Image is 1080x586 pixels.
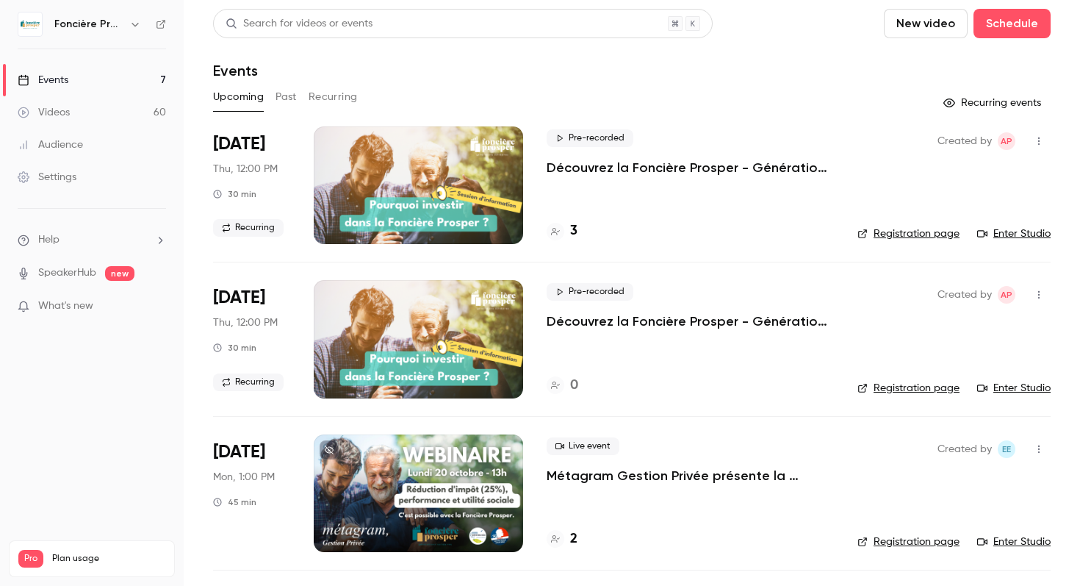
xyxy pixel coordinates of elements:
[213,286,265,310] span: [DATE]
[570,376,578,396] h4: 0
[547,221,577,241] a: 3
[18,73,68,87] div: Events
[547,159,834,176] a: Découvrez la Foncière Prosper - Générations [DEMOGRAPHIC_DATA]
[213,374,284,391] span: Recurring
[937,440,992,458] span: Created by
[213,188,256,200] div: 30 min
[998,440,1015,458] span: Emilie EPAILLARD
[547,283,633,301] span: Pre-recorded
[998,286,1015,304] span: Anthony PIQUET
[309,85,358,109] button: Recurring
[977,226,1051,241] a: Enter Studio
[213,496,256,508] div: 45 min
[547,129,633,147] span: Pre-recorded
[1002,440,1011,458] span: EE
[276,85,297,109] button: Past
[18,550,43,568] span: Pro
[857,226,960,241] a: Registration page
[18,105,70,120] div: Videos
[884,9,968,38] button: New video
[213,219,284,237] span: Recurring
[52,553,165,565] span: Plan usage
[213,470,275,485] span: Mon, 1:00 PM
[38,299,93,314] span: What's new
[547,467,834,485] a: Métagram Gestion Privée présente la Foncière Prosper
[148,300,166,313] iframe: Noticeable Trigger
[973,9,1051,38] button: Schedule
[570,529,577,549] h4: 2
[213,280,290,398] div: Oct 16 Thu, 12:00 PM (Europe/Paris)
[213,440,265,464] span: [DATE]
[213,126,290,244] div: Oct 9 Thu, 12:00 PM (Europe/Paris)
[213,132,265,156] span: [DATE]
[54,17,123,32] h6: Foncière Prosper
[18,170,76,185] div: Settings
[977,381,1051,396] a: Enter Studio
[213,315,278,330] span: Thu, 12:00 PM
[213,85,264,109] button: Upcoming
[937,286,992,304] span: Created by
[857,535,960,549] a: Registration page
[38,232,60,248] span: Help
[857,381,960,396] a: Registration page
[18,137,83,152] div: Audience
[213,62,258,79] h1: Events
[1001,286,1012,304] span: AP
[937,91,1051,115] button: Recurring events
[547,437,619,455] span: Live event
[977,535,1051,549] a: Enter Studio
[105,266,134,281] span: new
[38,265,96,281] a: SpeakerHub
[570,221,577,241] h4: 3
[998,132,1015,150] span: Anthony PIQUET
[547,376,578,396] a: 0
[18,232,166,248] li: help-dropdown-opener
[213,162,278,176] span: Thu, 12:00 PM
[1001,132,1012,150] span: AP
[547,312,834,330] a: Découvrez la Foncière Prosper - Générations [DEMOGRAPHIC_DATA]
[213,342,256,354] div: 30 min
[547,529,577,549] a: 2
[213,435,290,552] div: Oct 20 Mon, 1:00 PM (Europe/Paris)
[18,12,42,36] img: Foncière Prosper
[226,16,372,32] div: Search for videos or events
[937,132,992,150] span: Created by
